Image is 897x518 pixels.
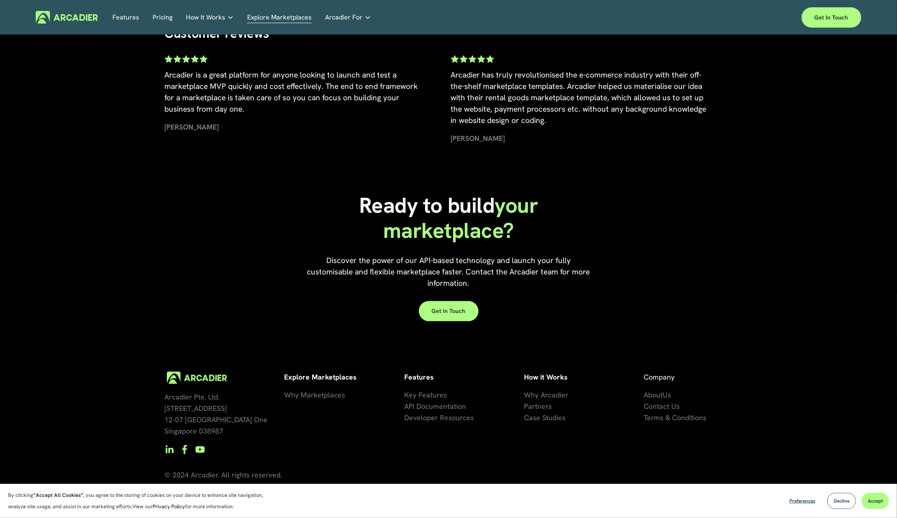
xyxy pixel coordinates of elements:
strong: “Accept All Cookies” [33,492,83,499]
span: Arcadier is a great platform for anyone looking to launch and test a marketplace MVP quickly and ... [164,70,420,114]
a: Features [112,11,139,24]
a: Terms & Conditions [644,412,707,423]
span: P [524,401,528,411]
span: Developer Resources [404,413,474,422]
a: LinkedIn [164,445,174,454]
span: Arcadier Pte. Ltd. [STREET_ADDRESS] 12-07 [GEOGRAPHIC_DATA] One Singapore 038987 [164,392,267,436]
span: Key Features [404,390,447,399]
strong: Features [404,372,433,382]
span: Arcadier For [325,12,362,23]
a: Key Features [404,389,447,401]
a: Developer Resources [404,412,474,423]
p: By clicking , you agree to the storing of cookies on your device to enhance site navigation, anal... [8,490,272,512]
strong: [PERSON_NAME] [451,134,505,143]
span: Arcadier has truly revolutionised the e-commerce industry with their off-the-shelf marketplace te... [451,70,709,125]
a: se Studies [533,412,565,423]
img: Arcadier [36,11,98,24]
span: Ready to build [359,191,495,219]
span: Why Marketplaces [284,390,345,399]
span: Why Arcadier [524,390,568,399]
a: P [524,401,528,412]
a: YouTube [195,445,205,454]
span: artners [528,401,552,411]
a: Explore Marketplaces [247,11,312,24]
span: Terms & Conditions [644,413,707,422]
span: About [644,390,663,399]
button: Preferences [783,493,822,509]
span: API Documentation [404,401,466,411]
span: Preferences [789,498,815,504]
span: How It Works [186,12,225,23]
span: Discover the power of our API-based technology and launch your fully customisable and flexible ma... [307,255,592,288]
a: Privacy Policy [153,503,185,510]
a: Get in touch [419,301,479,321]
h1: your marketplace? [354,193,543,244]
span: Decline [834,498,850,504]
span: se Studies [533,413,565,422]
span: Us [663,390,671,399]
a: folder dropdown [325,11,371,24]
strong: Explore Marketplaces [284,372,356,382]
span: Contact Us [644,401,680,411]
a: Ca [524,412,533,423]
span: © 2024 Arcadier. All rights reserved. [164,470,282,479]
a: Why Marketplaces [284,389,345,401]
span: Ca [524,413,533,422]
strong: How it Works [524,372,567,382]
a: About [644,389,663,401]
a: Pricing [153,11,172,24]
button: Decline [827,493,856,509]
a: Get in touch [802,7,861,28]
iframe: Chat Widget [856,479,897,518]
a: Facebook [180,445,190,454]
span: Company [644,372,675,382]
strong: [PERSON_NAME] [164,122,219,132]
a: Why Arcadier [524,389,568,401]
a: API Documentation [404,401,466,412]
a: Contact Us [644,401,680,412]
a: folder dropdown [186,11,234,24]
a: artners [528,401,552,412]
